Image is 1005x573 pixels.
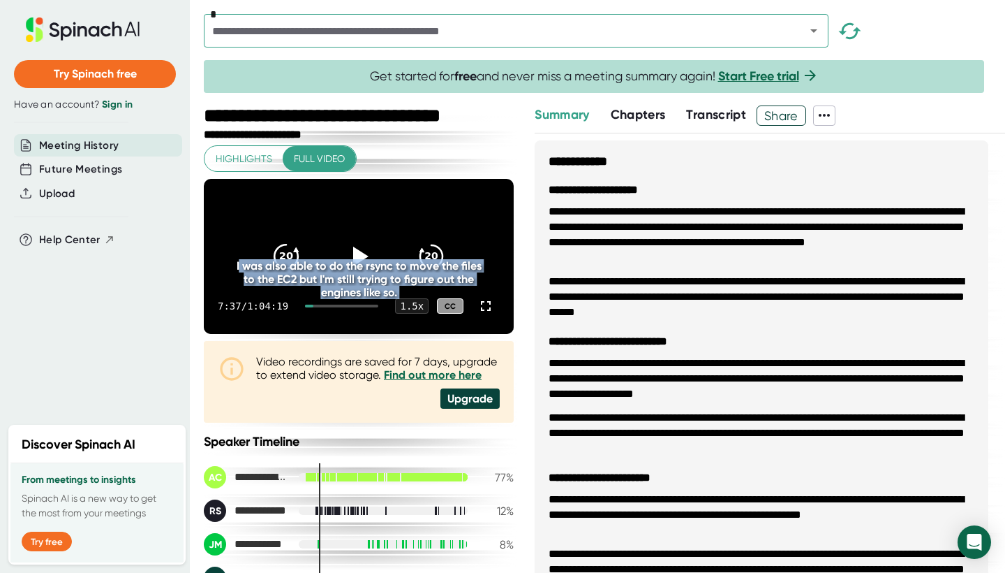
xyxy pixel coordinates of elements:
[757,106,806,126] button: Share
[22,474,172,486] h3: From meetings to insights
[535,107,589,122] span: Summary
[216,150,272,168] span: Highlights
[454,68,477,84] b: free
[370,68,819,85] span: Get started for and never miss a meeting summary again!
[234,259,482,299] div: I was also able to do the rsync to move the files to the EC2 but I'm still trying to figure out t...
[204,434,514,449] div: Speaker Timeline
[479,538,514,551] div: 8 %
[204,533,288,556] div: Joe Maltese
[204,146,283,172] button: Highlights
[283,146,356,172] button: Full video
[440,389,500,409] div: Upgrade
[958,525,991,559] div: Open Intercom Messenger
[437,298,463,314] div: CC
[611,106,666,124] button: Chapters
[102,99,133,110] a: Sign in
[804,21,824,41] button: Open
[204,466,226,488] div: AC
[294,150,345,168] span: Full video
[39,186,75,202] button: Upload
[39,232,115,248] button: Help Center
[39,232,100,248] span: Help Center
[14,99,176,111] div: Have an account?
[718,68,799,84] a: Start Free trial
[686,106,746,124] button: Transcript
[54,67,137,80] span: Try Spinach free
[757,103,805,128] span: Share
[204,533,226,556] div: JM
[384,368,482,382] a: Find out more here
[535,106,589,124] button: Summary
[22,435,135,454] h2: Discover Spinach AI
[479,505,514,518] div: 12 %
[686,107,746,122] span: Transcript
[22,491,172,521] p: Spinach AI is a new way to get the most from your meetings
[204,500,288,522] div: Ritik Sarraf
[218,300,288,312] div: 7:37 / 1:04:19
[22,532,72,551] button: Try free
[204,466,288,488] div: Aayush Choubey
[479,471,514,484] div: 77 %
[611,107,666,122] span: Chapters
[39,161,122,177] button: Future Meetings
[204,500,226,522] div: RS
[256,355,500,382] div: Video recordings are saved for 7 days, upgrade to extend video storage.
[14,60,176,88] button: Try Spinach free
[395,298,429,314] div: 1.5 x
[39,138,119,154] button: Meeting History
